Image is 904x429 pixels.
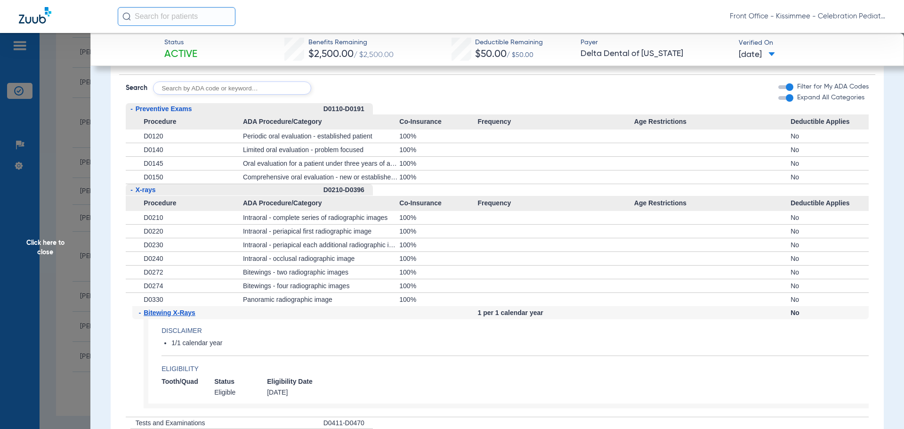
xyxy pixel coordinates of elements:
div: Limited oral evaluation - problem focused [243,143,399,156]
span: Front Office - Kissimmee - Celebration Pediatric Dentistry [730,12,885,21]
span: [DATE] [739,49,775,61]
input: Search by ADA code or keyword… [153,81,311,95]
div: No [791,157,869,170]
img: Zuub Logo [19,7,51,24]
span: [DATE] [267,388,320,397]
span: Eligibility Date [267,377,320,386]
span: - [130,105,133,113]
span: Search [126,83,147,93]
span: - [139,306,144,319]
div: 100% [399,211,477,224]
span: ADA Procedure/Category [243,114,399,130]
div: 1 per 1 calendar year [477,306,634,319]
div: Intraoral - complete series of radiographic images [243,211,399,224]
div: Panoramic radiographic image [243,293,399,306]
span: / $2,500.00 [354,51,394,59]
div: No [791,293,869,306]
img: Search Icon [122,12,131,21]
span: Deductible Remaining [475,38,543,48]
span: X-rays [136,186,156,194]
span: Deductible Applies [791,114,869,130]
span: $2,500.00 [308,49,354,59]
div: No [791,130,869,143]
div: 100% [399,143,477,156]
span: ADA Procedure/Category [243,196,399,211]
div: 100% [399,225,477,238]
span: - [130,186,133,194]
div: 100% [399,266,477,279]
span: D0140 [144,146,163,154]
div: No [791,225,869,238]
span: D0145 [144,160,163,167]
div: D0110-D0191 [323,103,373,115]
div: No [791,170,869,184]
span: D0240 [144,255,163,262]
div: 100% [399,170,477,184]
span: Benefits Remaining [308,38,394,48]
span: Co-Insurance [399,114,477,130]
span: Tests and Examinations [136,419,205,427]
input: Search for patients [118,7,235,26]
div: 100% [399,157,477,170]
span: Preventive Exams [136,105,192,113]
span: D0210 [144,214,163,221]
span: / $50.00 [507,52,533,58]
span: D0330 [144,296,163,303]
span: Age Restrictions [634,196,791,211]
li: 1/1 calendar year [171,339,869,348]
div: Intraoral - occlusal radiographic image [243,252,399,265]
span: Active [164,48,197,61]
div: Bitewings - four radiographic images [243,279,399,292]
div: 100% [399,252,477,265]
span: Age Restrictions [634,114,791,130]
div: Bitewings - two radiographic images [243,266,399,279]
span: Procedure [126,196,243,211]
div: 100% [399,238,477,251]
div: No [791,211,869,224]
span: D0274 [144,282,163,290]
span: D0230 [144,241,163,249]
div: No [791,143,869,156]
div: 100% [399,130,477,143]
span: Procedure [126,114,243,130]
span: D0272 [144,268,163,276]
h4: Disclaimer [161,326,869,336]
div: No [791,238,869,251]
span: D0220 [144,227,163,235]
div: Intraoral - periapical each additional radiographic image [243,238,399,251]
h4: Eligibility [161,364,869,374]
div: Periodic oral evaluation - established patient [243,130,399,143]
span: Tooth/Quad [161,377,214,386]
span: Co-Insurance [399,196,477,211]
div: Comprehensive oral evaluation - new or established patient [243,170,399,184]
div: 100% [399,279,477,292]
label: Filter for My ADA Codes [795,82,869,92]
span: Eligible [214,388,267,397]
div: No [791,252,869,265]
span: Expand All Categories [797,94,864,101]
span: Payer [581,38,731,48]
div: No [791,279,869,292]
div: Oral evaluation for a patient under three years of age and counseling with primary caregiver [243,157,399,170]
div: D0210-D0396 [323,184,373,196]
span: Status [214,377,267,386]
div: No [791,266,869,279]
span: Bitewing X-Rays [144,309,195,316]
div: No [791,306,869,319]
span: D0120 [144,132,163,140]
span: D0150 [144,173,163,181]
span: Delta Dental of [US_STATE] [581,48,731,60]
iframe: Chat Widget [857,384,904,429]
span: Deductible Applies [791,196,869,211]
div: Intraoral - periapical first radiographic image [243,225,399,238]
span: Verified On [739,38,889,48]
span: Frequency [477,196,634,211]
div: 100% [399,293,477,306]
span: Status [164,38,197,48]
span: $50.00 [475,49,507,59]
span: Frequency [477,114,634,130]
